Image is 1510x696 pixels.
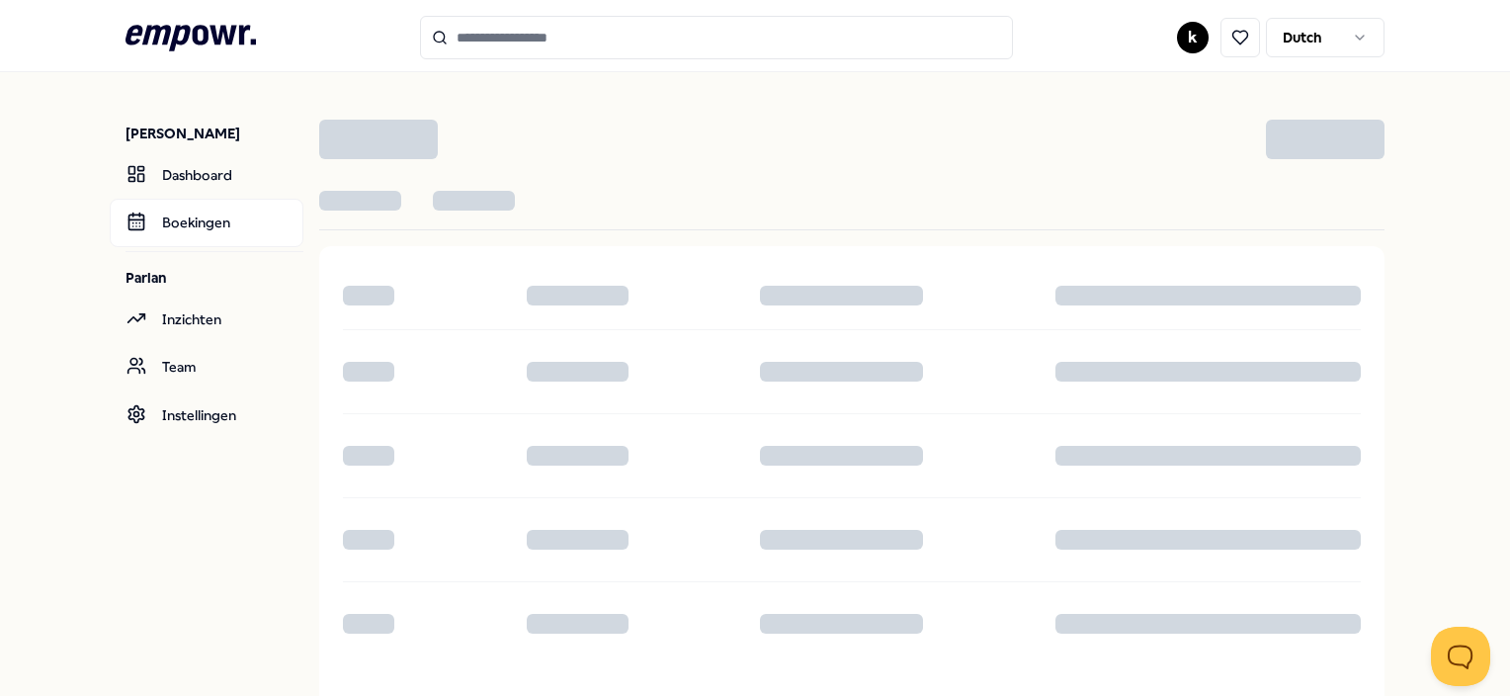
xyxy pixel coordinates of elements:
[1431,627,1490,686] iframe: Help Scout Beacon - Open
[110,199,303,246] a: Boekingen
[110,296,303,343] a: Inzichten
[1177,22,1209,53] button: k
[110,151,303,199] a: Dashboard
[110,391,303,439] a: Instellingen
[126,124,303,143] p: [PERSON_NAME]
[420,16,1013,59] input: Search for products, categories or subcategories
[126,268,303,288] p: Parlan
[110,343,303,391] a: Team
